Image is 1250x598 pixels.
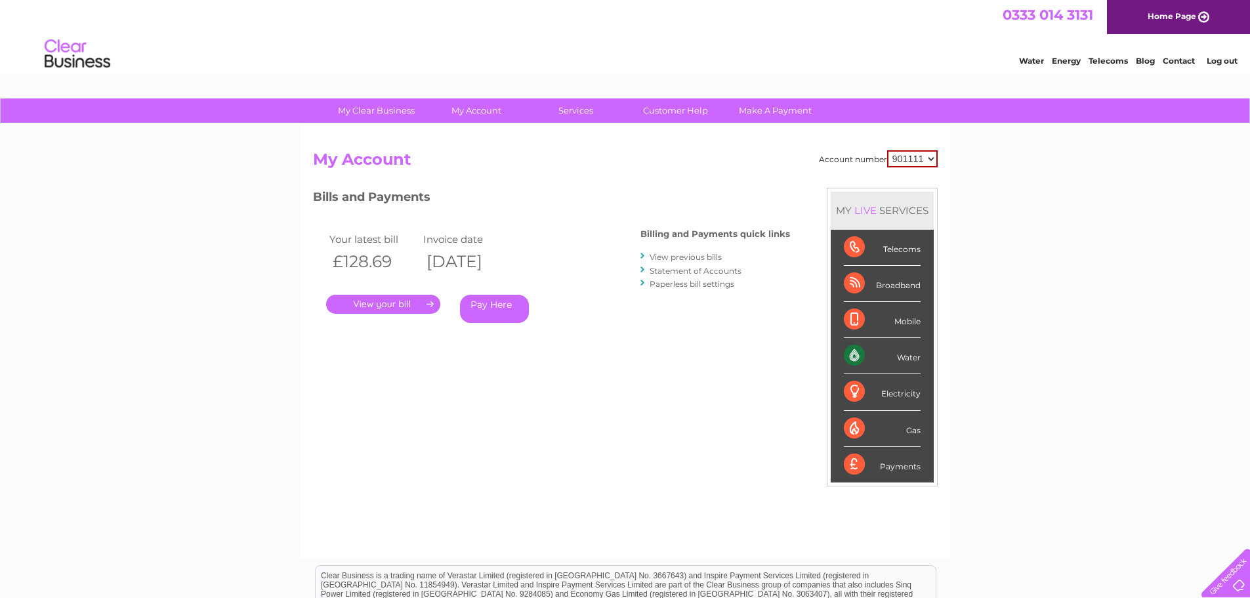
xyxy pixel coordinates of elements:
[1003,7,1093,23] a: 0333 014 3131
[313,188,790,211] h3: Bills and Payments
[1136,56,1155,66] a: Blog
[1163,56,1195,66] a: Contact
[322,98,430,123] a: My Clear Business
[819,150,938,167] div: Account number
[1207,56,1238,66] a: Log out
[621,98,730,123] a: Customer Help
[1089,56,1128,66] a: Telecoms
[460,295,529,323] a: Pay Here
[844,411,921,447] div: Gas
[44,34,111,74] img: logo.png
[420,230,514,248] td: Invoice date
[1019,56,1044,66] a: Water
[326,295,440,314] a: .
[844,374,921,410] div: Electricity
[852,204,879,217] div: LIVE
[844,338,921,374] div: Water
[326,230,421,248] td: Your latest bill
[844,230,921,266] div: Telecoms
[422,98,530,123] a: My Account
[640,229,790,239] h4: Billing and Payments quick links
[1052,56,1081,66] a: Energy
[313,150,938,175] h2: My Account
[326,248,421,275] th: £128.69
[844,447,921,482] div: Payments
[844,266,921,302] div: Broadband
[721,98,829,123] a: Make A Payment
[420,248,514,275] th: [DATE]
[650,279,734,289] a: Paperless bill settings
[650,252,722,262] a: View previous bills
[650,266,741,276] a: Statement of Accounts
[844,302,921,338] div: Mobile
[522,98,630,123] a: Services
[316,7,936,64] div: Clear Business is a trading name of Verastar Limited (registered in [GEOGRAPHIC_DATA] No. 3667643...
[831,192,934,229] div: MY SERVICES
